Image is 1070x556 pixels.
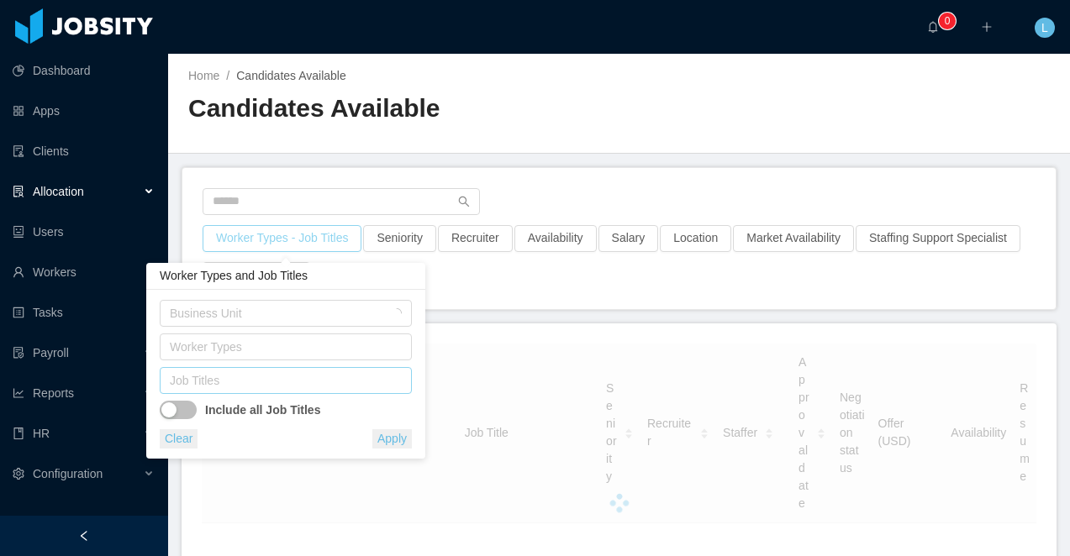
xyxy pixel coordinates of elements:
[13,427,24,439] i: icon: book
[927,21,939,33] i: icon: bell
[981,21,993,33] i: icon: plus
[13,296,155,329] a: icon: profileTasks
[13,468,24,480] i: icon: setting
[372,429,412,448] button: Apply
[33,467,103,480] span: Configuration
[236,69,346,82] span: Candidates Available
[13,186,24,197] i: icon: solution
[188,69,219,82] a: Home
[598,225,659,252] button: Salary
[13,134,155,168] a: icon: auditClients
[939,13,956,29] sup: 0
[170,305,383,322] div: Business Unit
[146,263,425,290] div: Worker Types and Job Titles
[438,225,513,252] button: Recruiter
[514,225,597,252] button: Availability
[13,215,155,249] a: icon: robotUsers
[660,225,731,252] button: Location
[205,401,320,419] strong: Include all Job Titles
[203,225,361,252] button: Worker Types - Job Titles
[226,69,229,82] span: /
[458,196,470,207] i: icon: search
[392,308,402,320] i: icon: loading
[1041,18,1048,38] span: L
[170,338,394,355] div: Worker Types
[856,225,1020,252] button: Staffing Support Specialist
[33,346,69,359] span: Payroll
[13,94,155,128] a: icon: appstoreApps
[33,386,74,400] span: Reports
[13,54,155,87] a: icon: pie-chartDashboard
[33,427,50,440] span: HR
[188,92,619,126] h2: Candidates Available
[170,372,394,389] div: Job Titles
[13,255,155,289] a: icon: userWorkers
[363,225,435,252] button: Seniority
[13,347,24,359] i: icon: file-protect
[160,429,198,448] button: Clear
[13,387,24,399] i: icon: line-chart
[733,225,854,252] button: Market Availability
[33,185,84,198] span: Allocation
